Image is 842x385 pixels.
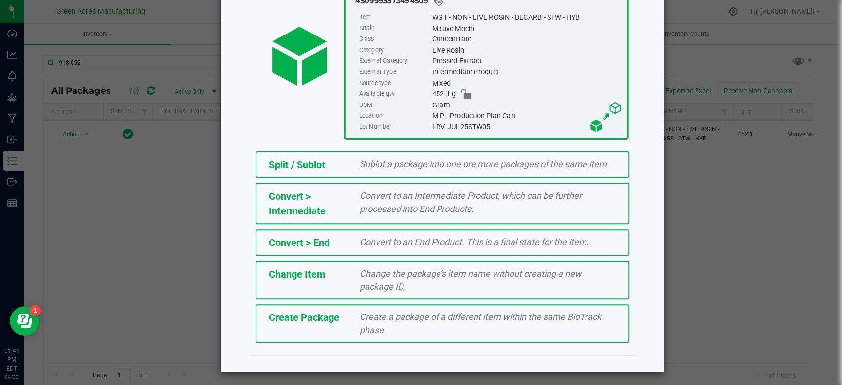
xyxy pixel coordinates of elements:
[359,89,430,100] label: Available qty
[359,12,430,23] label: Item
[359,56,430,67] label: External Category
[360,237,589,247] span: Convert to an End Product. This is a final state for the item.
[269,268,325,280] span: Change Item
[359,110,430,121] label: Location
[29,305,41,316] iframe: Resource center unread badge
[432,89,456,100] span: 452.1 g
[360,268,582,292] span: Change the package’s item name without creating a new package ID.
[432,56,622,67] div: Pressed Extract
[432,110,622,121] div: MIP - Production Plan Cart
[359,45,430,56] label: Category
[359,121,430,132] label: Lot Number
[269,159,325,171] span: Split / Sublot
[432,34,622,45] div: Concentrate
[360,190,582,214] span: Convert to an Intermediate Product, which can be further processed into End Products.
[10,306,39,336] iframe: Resource center
[359,78,430,89] label: Source type
[359,23,430,34] label: Strain
[432,121,622,132] div: LRV-JUL25STW05
[432,100,622,110] div: Gram
[269,312,339,323] span: Create Package
[360,312,601,335] span: Create a package of a different item within the same BioTrack phase.
[432,45,622,56] div: Live Rosin
[432,78,622,89] div: Mixed
[269,237,329,248] span: Convert > End
[432,67,622,77] div: Intermediate Product
[269,190,326,217] span: Convert > Intermediate
[432,12,622,23] div: WGT - NON - LIVE ROSIN - DECARB - STW - HYB
[359,34,430,45] label: Class
[432,23,622,34] div: Mauve Mochi
[360,159,609,169] span: Sublot a package into one ore more packages of the same item.
[359,67,430,77] label: External Type
[359,100,430,110] label: UOM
